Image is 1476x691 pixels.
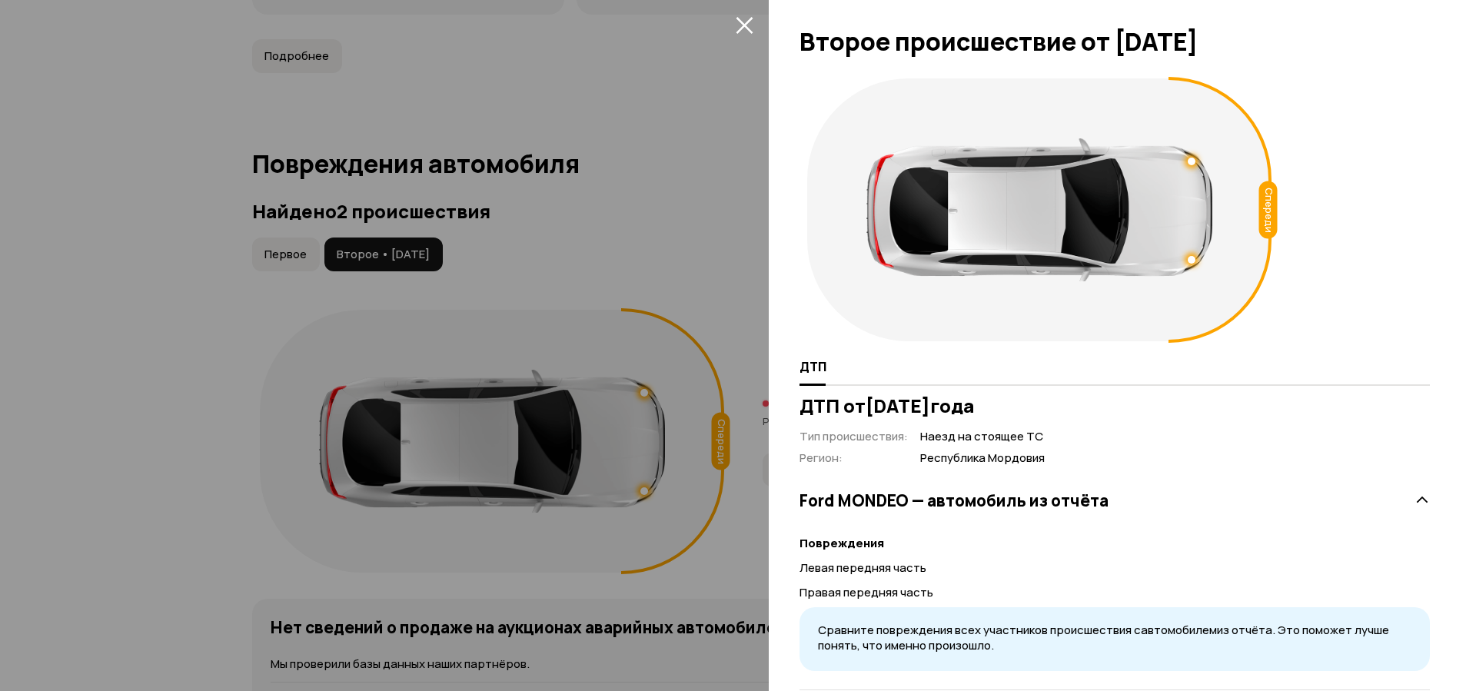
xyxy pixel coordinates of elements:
[799,395,1430,417] h3: ДТП от [DATE] года
[799,535,884,551] strong: Повреждения
[799,560,1430,576] p: Левая передняя часть
[818,622,1389,654] span: Сравните повреждения всех участников происшествия с автомобилем из отчёта. Это поможет лучше поня...
[1259,181,1278,239] div: Спереди
[799,428,908,444] span: Тип происшествия :
[799,490,1109,510] h3: Ford MONDEO — автомобиль из отчёта
[799,359,826,374] span: ДТП
[799,584,1430,601] p: Правая передняя часть
[920,429,1045,445] span: Наезд на стоящее ТС
[732,12,756,37] button: закрыть
[920,450,1045,467] span: Республика Мордовия
[799,450,843,466] span: Регион :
